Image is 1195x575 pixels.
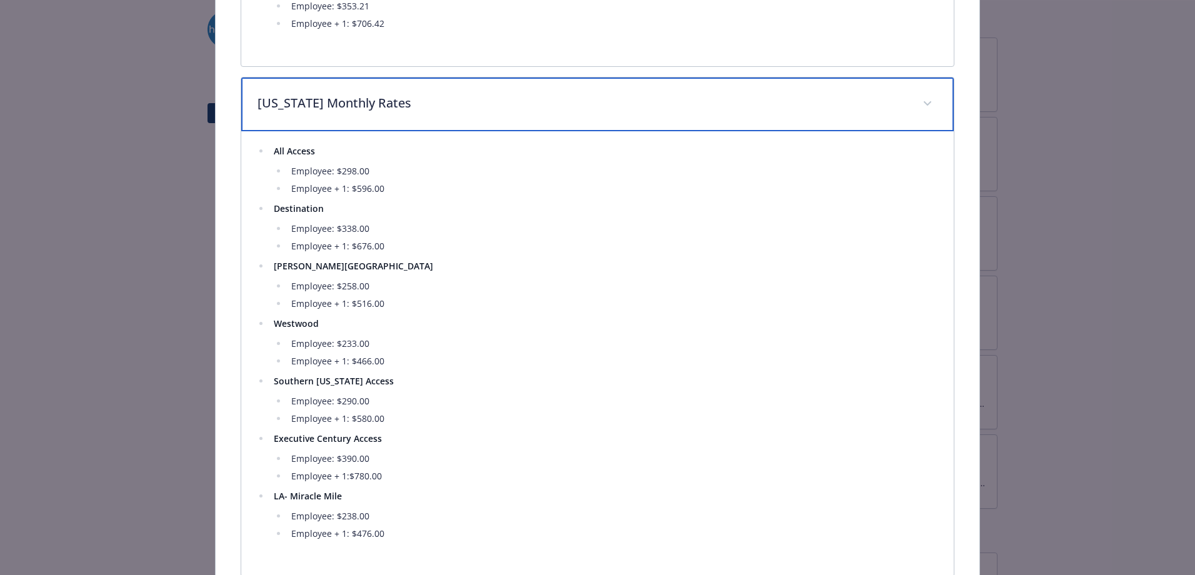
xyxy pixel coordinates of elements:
li: Employee: $233.00 [287,336,939,351]
li: Employee + 1: $466.00 [287,354,939,369]
li: Employee + 1: $706.42 [287,16,939,31]
li: Employee: $290.00 [287,394,939,409]
li: Employee: $338.00 [287,221,939,236]
strong: All Access [274,145,315,157]
div: [US_STATE] Monthly Rates [241,77,954,131]
li: Employee: $298.00 [287,164,939,179]
strong: LA- Miracle Mile [274,490,342,502]
li: Employee: $258.00 [287,279,939,294]
strong: Westwood [274,317,319,329]
strong: Executive Century Access [274,432,382,444]
li: Employee + 1: $476.00 [287,526,939,541]
li: Employee + 1:$780.00 [287,469,939,484]
li: Employee + 1: $516.00 [287,296,939,311]
li: Employee + 1: $676.00 [287,239,939,254]
li: Employee + 1: $596.00 [287,181,939,196]
strong: Southern [US_STATE] Access [274,375,394,387]
li: Employee + 1: $580.00 [287,411,939,426]
li: Employee: $390.00 [287,451,939,466]
strong: [PERSON_NAME][GEOGRAPHIC_DATA] [274,260,433,272]
li: Employee: $238.00 [287,509,939,524]
p: [US_STATE] Monthly Rates [257,94,907,112]
strong: Destination [274,202,324,214]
